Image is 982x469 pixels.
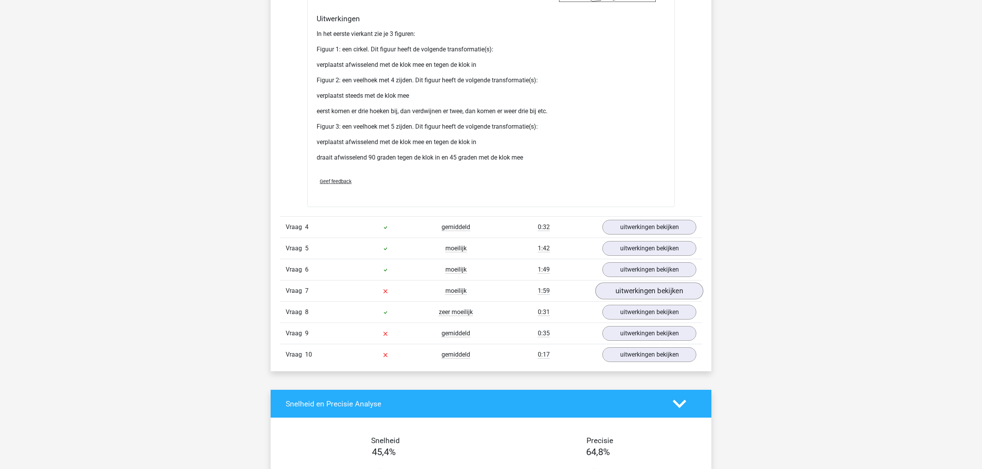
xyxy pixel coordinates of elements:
[317,153,665,162] p: draait afwisselend 90 graden tegen de klok in en 45 graden met de klok mee
[445,266,467,274] span: moeilijk
[317,14,665,23] h4: Uitwerkingen
[439,308,473,316] span: zeer moeilijk
[538,308,550,316] span: 0:31
[317,91,665,100] p: verplaatst steeds met de klok mee
[317,107,665,116] p: eerst komen er drie hoeken bij, dan verdwijnen er twee, dan komen er weer drie bij etc.
[317,60,665,70] p: verplaatst afwisselend met de klok mee en tegen de klok in
[286,265,305,274] span: Vraag
[445,287,467,295] span: moeilijk
[286,286,305,296] span: Vraag
[538,351,550,359] span: 0:17
[317,138,665,147] p: verplaatst afwisselend met de klok mee en tegen de klok in
[286,244,305,253] span: Vraag
[305,351,312,358] span: 10
[586,447,610,457] span: 64,8%
[538,245,550,252] span: 1:42
[602,220,696,234] a: uitwerkingen bekijken
[595,282,703,299] a: uitwerkingen bekijken
[442,223,470,231] span: gemiddeld
[317,122,665,131] p: Figuur 3: een veelhoek met 5 zijden. Dit figuur heeft de volgende transformatie(s):
[305,330,309,337] span: 9
[538,266,550,274] span: 1:49
[305,266,309,273] span: 6
[317,76,665,85] p: Figuur 2: een veelhoek met 4 zijden. Dit figuur heeft de volgende transformatie(s):
[317,45,665,54] p: Figuur 1: een cirkel. Dit figuur heeft de volgende transformatie(s):
[305,223,309,231] span: 4
[442,330,470,337] span: gemiddeld
[286,329,305,338] span: Vraag
[305,308,309,316] span: 8
[538,287,550,295] span: 1:59
[305,287,309,294] span: 7
[538,223,550,231] span: 0:32
[305,245,309,252] span: 5
[445,245,467,252] span: moeilijk
[286,350,305,359] span: Vraag
[372,447,396,457] span: 45,4%
[602,326,696,341] a: uitwerkingen bekijken
[286,436,485,445] h4: Snelheid
[317,29,665,39] p: In het eerste vierkant zie je 3 figuren:
[286,223,305,232] span: Vraag
[602,262,696,277] a: uitwerkingen bekijken
[500,436,699,445] h4: Precisie
[602,347,696,362] a: uitwerkingen bekijken
[320,178,351,184] span: Geef feedback
[602,305,696,319] a: uitwerkingen bekijken
[538,330,550,337] span: 0:35
[442,351,470,359] span: gemiddeld
[286,308,305,317] span: Vraag
[286,399,661,408] h4: Snelheid en Precisie Analyse
[602,241,696,256] a: uitwerkingen bekijken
